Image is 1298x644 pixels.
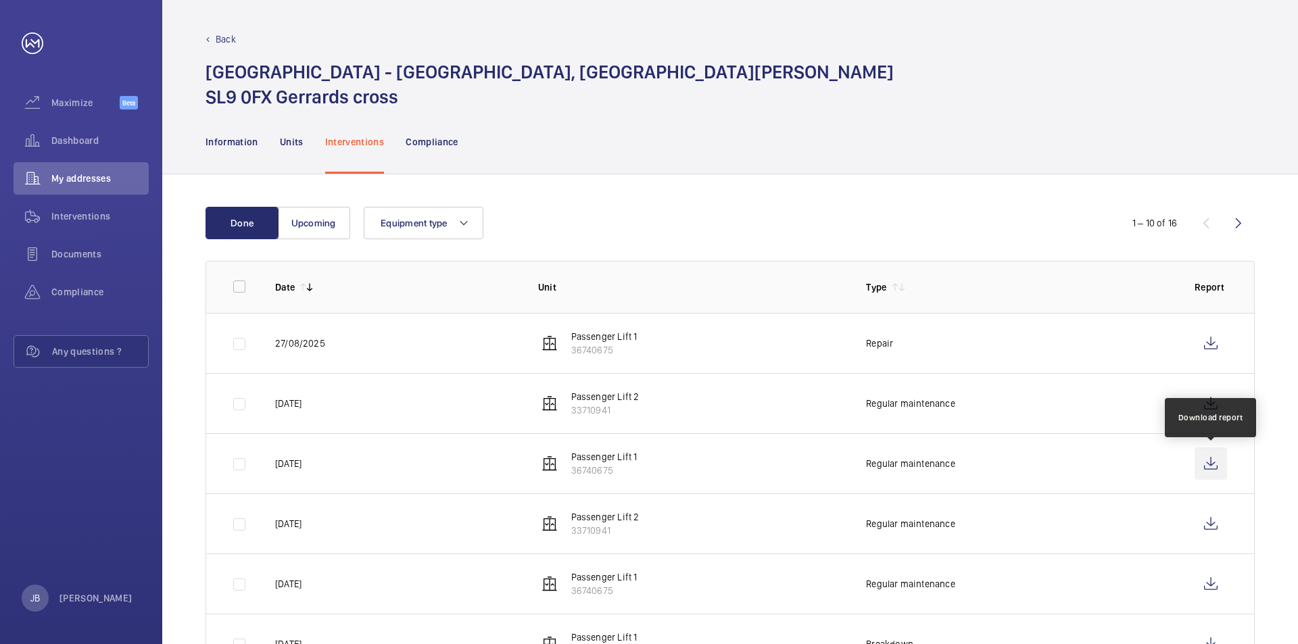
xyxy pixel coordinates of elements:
span: Documents [51,247,149,261]
p: Date [275,280,295,294]
span: My addresses [51,172,149,185]
p: Passenger Lift 1 [571,330,638,343]
p: Repair [866,337,893,350]
p: Passenger Lift 1 [571,570,638,584]
p: Interventions [325,135,385,149]
button: Upcoming [277,207,350,239]
p: Regular maintenance [866,457,955,470]
img: elevator.svg [542,516,558,532]
button: Done [206,207,279,239]
p: Regular maintenance [866,397,955,410]
p: Units [280,135,304,149]
p: [DATE] [275,397,302,410]
p: Passenger Lift 2 [571,390,640,403]
p: [DATE] [275,517,302,530]
p: Report [1195,280,1227,294]
span: Maximize [51,96,120,109]
p: Regular maintenance [866,577,955,591]
span: Any questions ? [52,345,148,358]
p: Regular maintenance [866,517,955,530]
p: 36740675 [571,343,638,357]
img: elevator.svg [542,576,558,592]
p: 33710941 [571,524,640,537]
p: 36740675 [571,584,638,597]
p: Passenger Lift 1 [571,630,638,644]
span: Equipment type [381,218,448,228]
button: Equipment type [364,207,483,239]
p: [PERSON_NAME] [59,591,133,605]
span: Interventions [51,209,149,223]
img: elevator.svg [542,335,558,351]
img: elevator.svg [542,455,558,472]
p: 27/08/2025 [275,337,325,350]
div: 1 – 10 of 16 [1132,216,1177,230]
p: 36740675 [571,464,638,477]
span: Beta [120,96,138,109]
p: [DATE] [275,577,302,591]
p: Unit [538,280,845,294]
p: Passenger Lift 1 [571,450,638,464]
p: JB [30,591,40,605]
span: Compliance [51,285,149,299]
p: Back [216,32,236,46]
p: 33710941 [571,403,640,417]
p: Passenger Lift 2 [571,510,640,524]
p: [DATE] [275,457,302,470]
img: elevator.svg [542,395,558,412]
p: Type [866,280,886,294]
span: Dashboard [51,134,149,147]
h1: [GEOGRAPHIC_DATA] - [GEOGRAPHIC_DATA], [GEOGRAPHIC_DATA][PERSON_NAME] SL9 0FX Gerrards cross [206,59,894,109]
p: Information [206,135,258,149]
p: Compliance [406,135,458,149]
div: Download report [1178,412,1243,424]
